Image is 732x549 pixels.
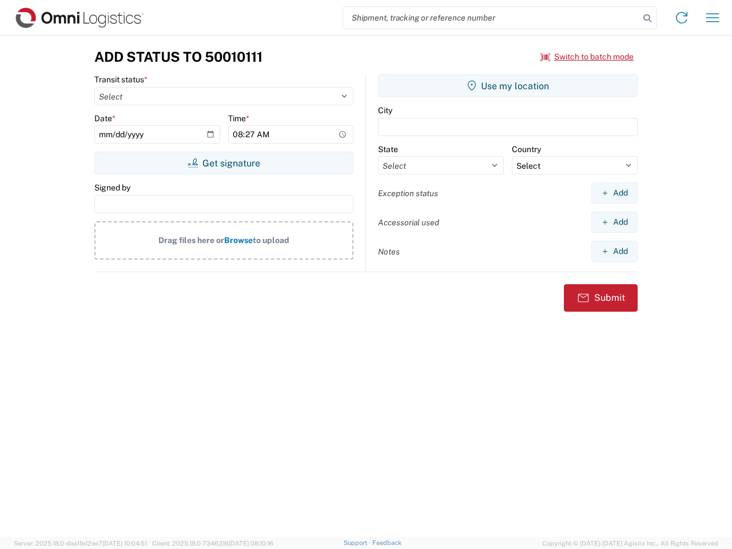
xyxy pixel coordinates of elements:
[591,241,638,262] button: Add
[102,540,147,547] span: [DATE] 10:04:51
[378,217,439,228] label: Accessorial used
[152,540,273,547] span: Client: 2025.18.0-7346316
[344,539,372,546] a: Support
[378,188,438,198] label: Exception status
[591,182,638,204] button: Add
[253,236,289,245] span: to upload
[229,540,273,547] span: [DATE] 08:10:16
[591,212,638,233] button: Add
[512,144,541,154] label: Country
[94,113,116,124] label: Date
[224,236,253,245] span: Browse
[564,284,638,312] button: Submit
[378,246,400,257] label: Notes
[94,49,262,65] h3: Add Status to 50010111
[542,538,718,548] span: Copyright © [DATE]-[DATE] Agistix Inc., All Rights Reserved
[158,236,224,245] span: Drag files here or
[94,74,148,85] label: Transit status
[94,152,353,174] button: Get signature
[540,47,634,66] button: Switch to batch mode
[378,105,392,116] label: City
[378,74,638,97] button: Use my location
[378,144,398,154] label: State
[228,113,249,124] label: Time
[94,182,130,193] label: Signed by
[14,540,147,547] span: Server: 2025.18.0-daa1fe12ee7
[372,539,401,546] a: Feedback
[343,7,639,29] input: Shipment, tracking or reference number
